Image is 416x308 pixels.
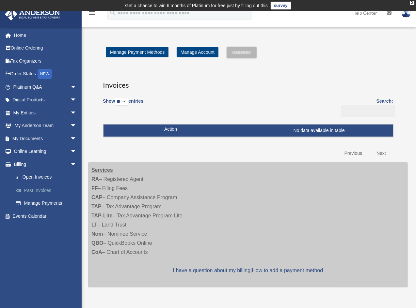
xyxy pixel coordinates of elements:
a: Manage Payments [9,197,87,210]
span: $ [19,173,23,182]
a: survey [271,2,291,9]
a: menu [88,11,96,17]
strong: FF [91,185,98,191]
a: Manage Payment Methods [106,47,168,57]
img: User Pic [401,8,411,18]
a: $Open Invoices [9,171,83,184]
a: My Documentsarrow_drop_down [5,132,87,145]
a: Online Learningarrow_drop_down [5,145,87,158]
span: arrow_drop_down [70,145,83,158]
h3: Invoices [103,74,393,90]
span: arrow_drop_down [70,106,83,120]
a: Online Ordering [5,42,87,55]
p: | [91,266,405,275]
strong: LT [91,222,97,227]
img: Anderson Advisors Platinum Portal [3,8,62,21]
strong: TAP-Lite [91,213,113,218]
a: Previous [340,147,367,160]
span: arrow_drop_down [70,119,83,133]
a: I have a question about my billing [173,268,250,273]
div: NEW [38,69,52,79]
td: No data available in table [104,125,393,137]
a: Next [372,147,391,160]
i: menu [88,9,96,17]
a: Platinum Q&Aarrow_drop_down [5,81,87,94]
strong: CAP [91,195,103,200]
span: arrow_drop_down [70,94,83,107]
i: search [109,9,116,16]
input: Search: [341,105,395,117]
a: Home [5,29,87,42]
select: Showentries [115,98,128,106]
div: close [410,1,414,5]
div: – Registered Agent – Filing Fees – Company Assistance Program – Tax Advantage Program – Tax Advan... [88,162,408,287]
a: My Anderson Teamarrow_drop_down [5,119,87,132]
label: Show entries [103,97,143,112]
strong: Services [91,167,113,173]
strong: Nom [91,231,103,237]
span: arrow_drop_down [70,158,83,171]
a: Manage Account [177,47,218,57]
a: Billingarrow_drop_down [5,158,87,171]
a: Order StatusNEW [5,67,87,81]
strong: TAP [91,204,102,209]
a: Events Calendar [5,210,87,223]
a: How to add a payment method [252,268,323,273]
a: Past Invoices [9,184,87,197]
strong: RA [91,176,99,182]
strong: CoA [91,249,102,255]
span: arrow_drop_down [70,132,83,145]
label: Search: [339,97,393,117]
div: Get a chance to win 6 months of Platinum for free just by filling out this [125,2,268,9]
a: My Entitiesarrow_drop_down [5,106,87,119]
strong: QBO [91,240,103,246]
span: arrow_drop_down [70,81,83,94]
a: Digital Productsarrow_drop_down [5,94,87,107]
a: Tax Organizers [5,54,87,67]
